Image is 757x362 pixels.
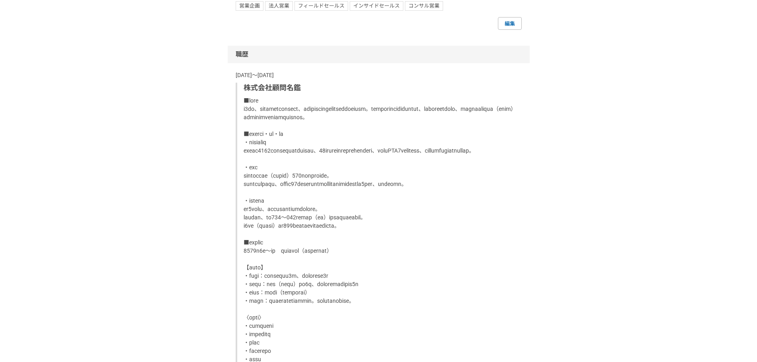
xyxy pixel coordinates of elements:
[236,71,522,79] p: [DATE]〜[DATE]
[265,1,293,11] span: 法人営業
[405,1,443,11] span: コンサル営業
[294,1,348,11] span: フィールドセールス
[228,46,530,63] div: 職歴
[244,83,515,93] p: 株式会社顧問名鑑
[498,17,522,30] a: 編集
[236,1,263,11] span: 営業企画
[350,1,403,11] span: インサイドセールス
